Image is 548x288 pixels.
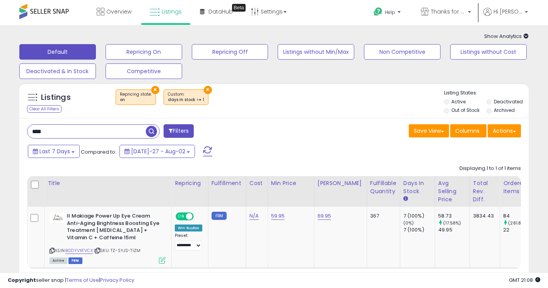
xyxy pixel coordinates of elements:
span: [DATE]-27 - Aug-02 [131,147,185,155]
button: Save View [409,124,449,137]
span: Listings [162,8,182,15]
div: Repricing [175,179,205,187]
button: Listings without Min/Max [278,44,354,60]
a: Hi [PERSON_NAME] [483,8,528,25]
label: Active [451,98,466,105]
label: Deactivated [494,98,523,105]
span: Show Analytics [484,33,529,40]
div: 7 (100%) [403,213,435,219]
button: Competitive [106,63,182,79]
button: Filters [164,124,194,138]
button: Actions [488,124,521,137]
span: OFF [193,213,205,220]
div: 84 [503,213,534,219]
small: Days In Stock. [403,195,408,202]
a: B0DYVXFVCX [65,247,93,254]
button: Default [19,44,96,60]
small: (17.58%) [443,220,461,226]
b: Il Makiage Power Up Eye Cream Anti-Aging Brightness Boosting Eye Treatment [MEDICAL_DATA] + Vitam... [67,213,161,243]
div: Cost [249,179,265,187]
i: Get Help [373,7,383,17]
p: Listing States: [444,89,529,97]
div: on [120,97,152,103]
div: 49.95 [438,226,469,233]
button: Last 7 Days [28,145,80,158]
div: Win BuyBox [175,225,202,231]
div: seller snap | | [8,277,134,284]
span: FBM [68,257,82,264]
span: Columns [455,127,480,135]
div: 3834.43 [473,213,494,219]
div: Min Price [271,179,311,187]
span: Last 7 Days [39,147,70,155]
span: All listings currently available for purchase on Amazon [50,257,67,264]
button: [DATE]-27 - Aug-02 [120,145,195,158]
span: Help [385,9,395,15]
button: Repricing Off [192,44,268,60]
div: 7 (100%) [403,226,435,233]
div: Fulfillable Quantity [370,179,397,195]
div: [PERSON_NAME] [318,179,364,187]
button: Non Competitive [364,44,440,60]
div: Clear All Filters [27,105,61,113]
div: ASIN: [50,213,166,263]
button: × [204,86,212,94]
button: Columns [450,124,487,137]
div: days in stock >= 1 [168,97,204,103]
span: DataHub [208,8,233,15]
div: 58.73 [438,213,469,219]
a: N/A [249,212,259,220]
a: Help [367,1,408,25]
label: Out of Stock [451,107,480,113]
small: (281.82%) [508,220,529,226]
span: Thanks for choosing Us [431,8,466,15]
div: Days In Stock [403,179,432,195]
div: Fulfillment [212,179,243,187]
button: × [151,86,159,94]
div: Displaying 1 to 1 of 1 items [459,165,521,172]
div: Total Rev. Diff. [473,179,497,204]
small: FBM [212,212,227,220]
span: ON [176,213,186,220]
div: 367 [370,213,394,219]
div: Ordered Items [503,179,531,195]
a: Terms of Use [66,276,99,284]
button: Deactivated & In Stock [19,63,96,79]
button: Listings without Cost [450,44,527,60]
span: | SKU: TZ-SYJS-TIZM [94,247,140,254]
div: Tooltip anchor [232,4,246,12]
div: 22 [503,226,534,233]
button: Repricing On [106,44,182,60]
div: Title [48,179,168,187]
div: Avg Selling Price [438,179,466,204]
span: 2025-08-10 21:08 GMT [509,276,540,284]
a: 69.95 [318,212,331,220]
h5: Listings [41,92,71,103]
span: Hi [PERSON_NAME] [493,8,522,15]
small: (0%) [403,220,414,226]
a: 59.95 [271,212,285,220]
a: Privacy Policy [100,276,134,284]
label: Archived [494,107,515,113]
span: Compared to: [81,148,116,156]
span: Repricing state : [120,91,152,103]
span: Custom: [168,91,204,103]
div: Preset: [175,233,202,250]
img: 31wscRnTowL._SL40_.jpg [50,213,65,223]
strong: Copyright [8,276,36,284]
span: Overview [106,8,131,15]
